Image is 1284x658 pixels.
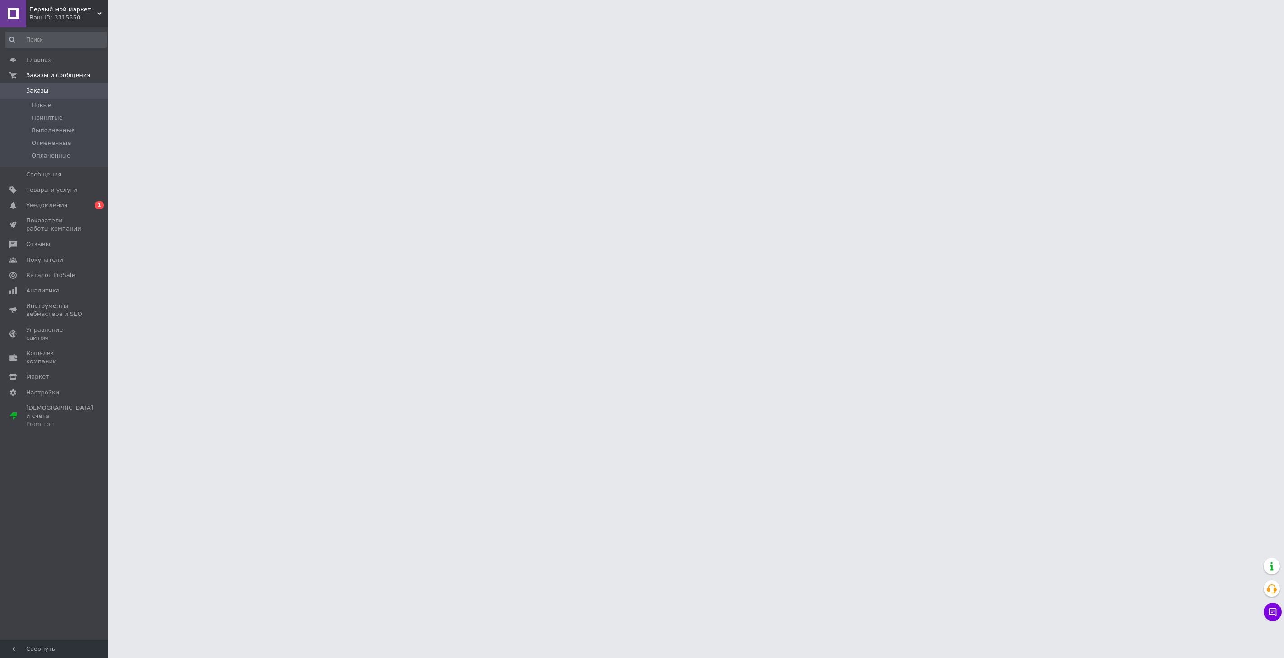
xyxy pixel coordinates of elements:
[32,139,71,147] span: Отмененные
[32,114,63,122] span: Принятые
[26,302,84,318] span: Инструменты вебмастера и SEO
[26,349,84,366] span: Кошелек компании
[26,326,84,342] span: Управление сайтом
[26,420,93,428] div: Prom топ
[26,373,49,381] span: Маркет
[1264,603,1282,621] button: Чат с покупателем
[26,256,63,264] span: Покупатели
[26,389,59,397] span: Настройки
[26,186,77,194] span: Товары и услуги
[29,5,97,14] span: Первый мой маркет
[5,32,107,48] input: Поиск
[26,56,51,64] span: Главная
[29,14,108,22] div: Ваш ID: 3315550
[26,171,61,179] span: Сообщения
[26,240,50,248] span: Отзывы
[26,71,90,79] span: Заказы и сообщения
[26,271,75,279] span: Каталог ProSale
[26,87,48,95] span: Заказы
[32,101,51,109] span: Новые
[26,217,84,233] span: Показатели работы компании
[26,287,60,295] span: Аналитика
[95,201,104,209] span: 1
[32,152,70,160] span: Оплаченные
[26,404,93,429] span: [DEMOGRAPHIC_DATA] и счета
[26,201,67,209] span: Уведомления
[32,126,75,134] span: Выполненные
